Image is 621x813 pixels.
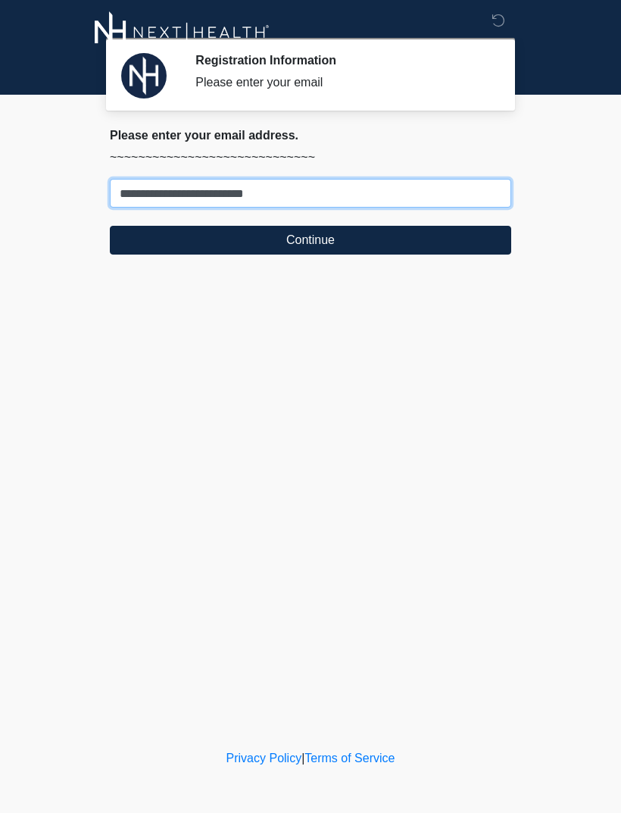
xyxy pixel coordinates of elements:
button: Continue [110,226,511,255]
a: | [301,752,304,765]
img: Agent Avatar [121,53,167,98]
a: Privacy Policy [226,752,302,765]
h2: Please enter your email address. [110,128,511,142]
img: Next-Health Woodland Hills Logo [95,11,270,53]
p: ~~~~~~~~~~~~~~~~~~~~~~~~~~~~~ [110,149,511,167]
div: Please enter your email [195,73,488,92]
a: Terms of Service [304,752,395,765]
